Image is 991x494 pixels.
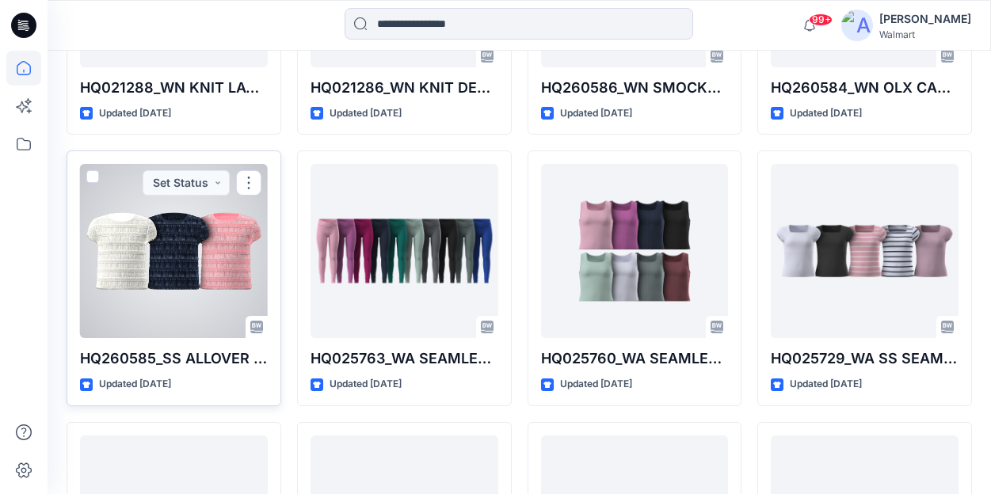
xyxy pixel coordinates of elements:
img: avatar [841,9,873,41]
a: HQ025763_WA SEAMLESS LEGGING [311,164,498,338]
p: Updated [DATE] [790,376,862,393]
p: Updated [DATE] [560,105,632,122]
p: HQ021288_WN KNIT LACE SKIRT [80,77,268,99]
p: HQ021286_WN KNIT DENIM PANT [311,77,498,99]
p: Updated [DATE] [99,105,171,122]
p: Updated [DATE] [790,105,862,122]
p: HQ025729_WA SS SEAMLESS TEE [771,348,959,370]
a: HQ025760_WA SEAMLESS TANK [541,164,729,338]
span: 99+ [809,13,833,26]
a: HQ025729_WA SS SEAMLESS TEE [771,164,959,338]
p: HQ260586_WN SMOCKED DRESS [541,77,729,99]
p: Updated [DATE] [330,376,402,393]
p: HQ260584_WN OLX CARDI SET [771,77,959,99]
p: Updated [DATE] [99,376,171,393]
p: HQ025763_WA SEAMLESS LEGGING [311,348,498,370]
a: HQ260585_SS ALLOVER RUFFLE TOP [80,164,268,338]
p: Updated [DATE] [330,105,402,122]
p: HQ025760_WA SEAMLESS TANK [541,348,729,370]
p: HQ260585_SS ALLOVER RUFFLE TOP [80,348,268,370]
p: Updated [DATE] [560,376,632,393]
div: [PERSON_NAME] [879,9,971,28]
div: Walmart [879,28,971,40]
